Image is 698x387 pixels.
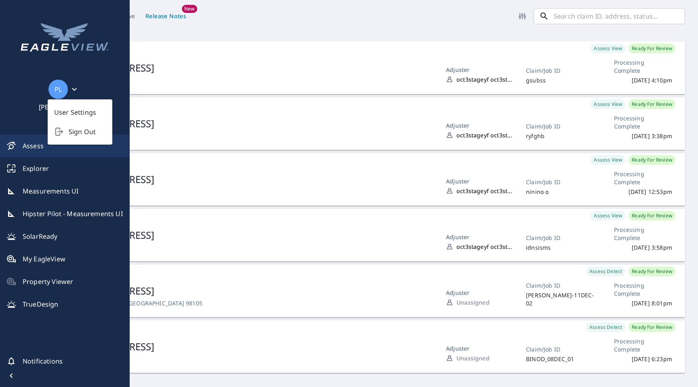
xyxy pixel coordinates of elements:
span: Assess View [591,156,625,163]
div: Adjuster [446,122,513,129]
div: Adjuster [446,233,513,241]
div: Longmont CO 80501 [68,76,433,84]
span: Notifications [23,356,63,366]
div: Longmont CO 80501 [68,188,433,196]
div: Processing Complete [614,282,672,298]
div: Longmont CO 80501 [68,244,433,252]
span: Property Viewer [23,277,123,286]
div: Adjuster [446,345,513,352]
span: Assess View [591,212,625,219]
div: house56525843[STREET_ADDRESS][GEOGRAPHIC_DATA]AdjusterUnassignedClaim/Job IDBINOD_08DEC_01Assess ... [23,320,698,373]
div: 57153258 [68,104,433,112]
div: Claim/Job ID [526,282,595,290]
div: Processing Complete [614,59,672,75]
span: Ready For Review [629,268,675,275]
span: Assess [23,141,123,151]
div: oct3stageyf oct3stageyf [456,76,513,83]
div: My EagleView [6,254,16,264]
div: BINOD_08DEC_01 [526,355,595,363]
img: EagleView Logo [13,16,116,61]
span: Release Notes [145,11,186,21]
div: [STREET_ADDRESS] [68,340,433,353]
div: 56525843 [68,327,433,335]
div: [STREET_ADDRESS] [68,61,433,75]
div: Claim/Job ID [526,178,595,186]
div: [GEOGRAPHIC_DATA] [GEOGRAPHIC_DATA] 98105 [68,299,433,307]
div: house57129229[STREET_ADDRESS]Longmont CO 80501Adjusteroct3stageyf oct3stageyfClaim/Job IDidnsisms... [23,209,698,261]
div: Assess [6,141,16,151]
div: Claim/Job ID [526,67,595,75]
span: Ready For Review [629,156,675,163]
p: [PERSON_NAME] [29,102,100,112]
span: My EagleView [23,254,123,264]
span: Ready For Review [629,324,675,330]
div: Loading... [23,32,698,42]
span: Explorer [23,164,123,173]
div: Claim/Job ID [526,345,595,353]
span: Measurements UI [23,186,123,196]
span: Assess Detect [586,324,625,330]
button: Notifications [2,351,67,371]
div: [STREET_ADDRESS] [68,117,433,130]
div: 57132016 [68,160,433,168]
span: TrueDesign [23,299,123,309]
div: oct3stageyf oct3stageyf [456,243,513,250]
span: Ready For Review [629,101,675,107]
div: gsubss [526,76,595,84]
div: [STREET_ADDRESS] [68,228,433,242]
div: Explorer [6,164,16,173]
div: PL [48,80,68,99]
span: Assess View [591,45,625,52]
div: [PERSON_NAME]-11DEC-02 [526,291,595,307]
div: house56526426[STREET_ADDRESS][GEOGRAPHIC_DATA] [GEOGRAPHIC_DATA] 98105AdjusterUnassignedClaim/Job... [23,265,698,317]
div: Processing Complete [614,114,672,130]
div: [DATE] 6:23pm [632,355,672,363]
span: User Settings [54,107,106,117]
div: Adjuster [446,66,513,74]
div: Claim/Job ID [526,234,595,242]
div: [DATE] 3:38pm [632,132,672,140]
span: New [182,5,198,13]
div: ryfghb [526,132,595,140]
button: Release Notes [142,9,189,24]
div: ninino o [526,188,595,196]
input: Search claim ID, address, status... [554,8,685,24]
div: [STREET_ADDRESS] [68,172,433,186]
div: Unassigned [456,354,513,362]
span: Ready For Review [629,45,675,52]
div: house57153258[STREET_ADDRESS]Longmont CO 80501Adjusteroct3stageyf oct3stageyfClaim/Job IDryfghbAs... [23,97,698,150]
div: [DATE] 12:53pm [629,188,672,196]
div: [STREET_ADDRESS] [68,284,433,298]
div: Claim/Job ID [526,122,595,130]
div: 56526426 [68,271,433,279]
div: Longmont CO 80501 [68,132,433,140]
div: 57153267 [68,48,433,56]
div: Adjuster [446,289,513,297]
div: Processing Complete [614,170,672,186]
div: house57153267[STREET_ADDRESS]Longmont CO 80501Adjusteroct3stageyf oct3stageyfClaim/Job IDgsubssAs... [23,42,698,94]
div: [GEOGRAPHIC_DATA] [68,355,433,363]
div: Property Viewer [6,277,16,286]
span: SolarReady [23,231,123,241]
span: Sign Out [69,127,96,136]
span: Assess View [591,101,625,107]
div: [DATE] 4:10pm [632,76,672,84]
div: [DATE] 8:01pm [632,299,672,307]
div: Processing Complete [614,226,672,242]
div: oct3stageyf oct3stageyf [456,187,513,195]
div: [DATE] 3:58pm [632,244,672,252]
div: Processing Complete [614,337,672,353]
div: idnsisms [526,244,595,252]
div: house57132016[STREET_ADDRESS]Longmont CO 80501Adjusteroct3stageyf oct3stageyfClaim/Job IDninino o... [23,153,698,206]
span: Ready For Review [629,212,675,219]
div: Adjuster [446,177,513,185]
span: Assess Detect [586,268,625,275]
div: Unassigned [456,299,513,306]
div: Solar TrueDesign [6,299,16,309]
div: oct3stageyf oct3stageyf [456,131,513,139]
div: 57129229 [68,215,433,223]
span: Hipster Pilot - Measurements UI [23,209,123,219]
